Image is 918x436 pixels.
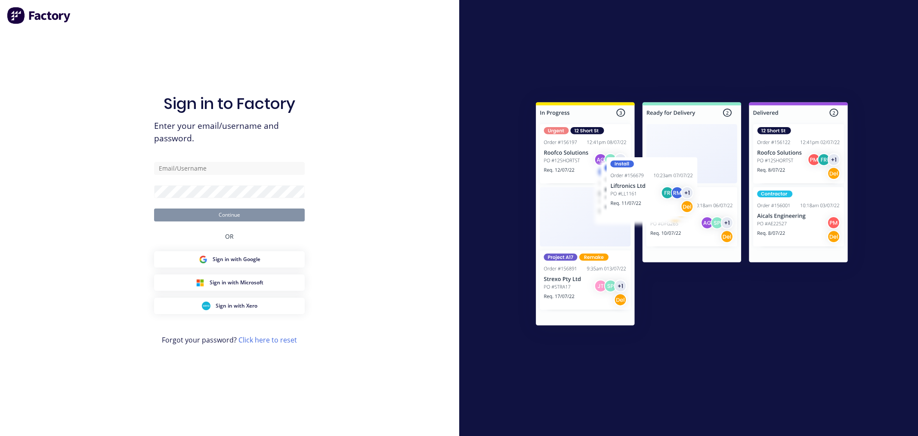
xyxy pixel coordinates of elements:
img: Xero Sign in [202,302,210,310]
h1: Sign in to Factory [164,94,295,113]
img: Microsoft Sign in [196,278,204,287]
span: Forgot your password? [162,335,297,345]
button: Google Sign inSign in with Google [154,251,305,268]
button: Continue [154,209,305,221]
span: Sign in with Google [213,255,260,263]
input: Email/Username [154,162,305,175]
img: Factory [7,7,71,24]
button: Microsoft Sign inSign in with Microsoft [154,274,305,291]
img: Sign in [517,85,867,346]
button: Xero Sign inSign in with Xero [154,298,305,314]
img: Google Sign in [199,255,207,264]
div: OR [225,221,234,251]
span: Sign in with Microsoft [210,279,263,287]
span: Enter your email/username and password. [154,120,305,145]
span: Sign in with Xero [216,302,257,310]
a: Click here to reset [238,335,297,345]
